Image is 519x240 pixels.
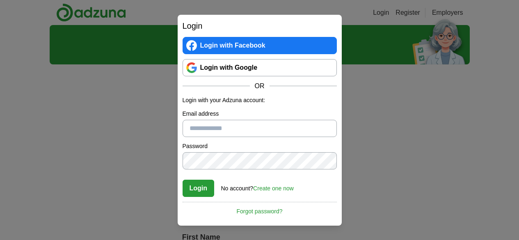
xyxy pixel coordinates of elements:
span: OR [250,81,270,91]
div: No account? [221,179,294,193]
button: Login [183,180,215,197]
label: Email address [183,110,337,118]
p: Login with your Adzuna account: [183,96,337,105]
label: Password [183,142,337,151]
h2: Login [183,20,337,32]
a: Forgot password? [183,202,337,216]
a: Login with Facebook [183,37,337,54]
a: Create one now [253,185,294,192]
a: Login with Google [183,59,337,76]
